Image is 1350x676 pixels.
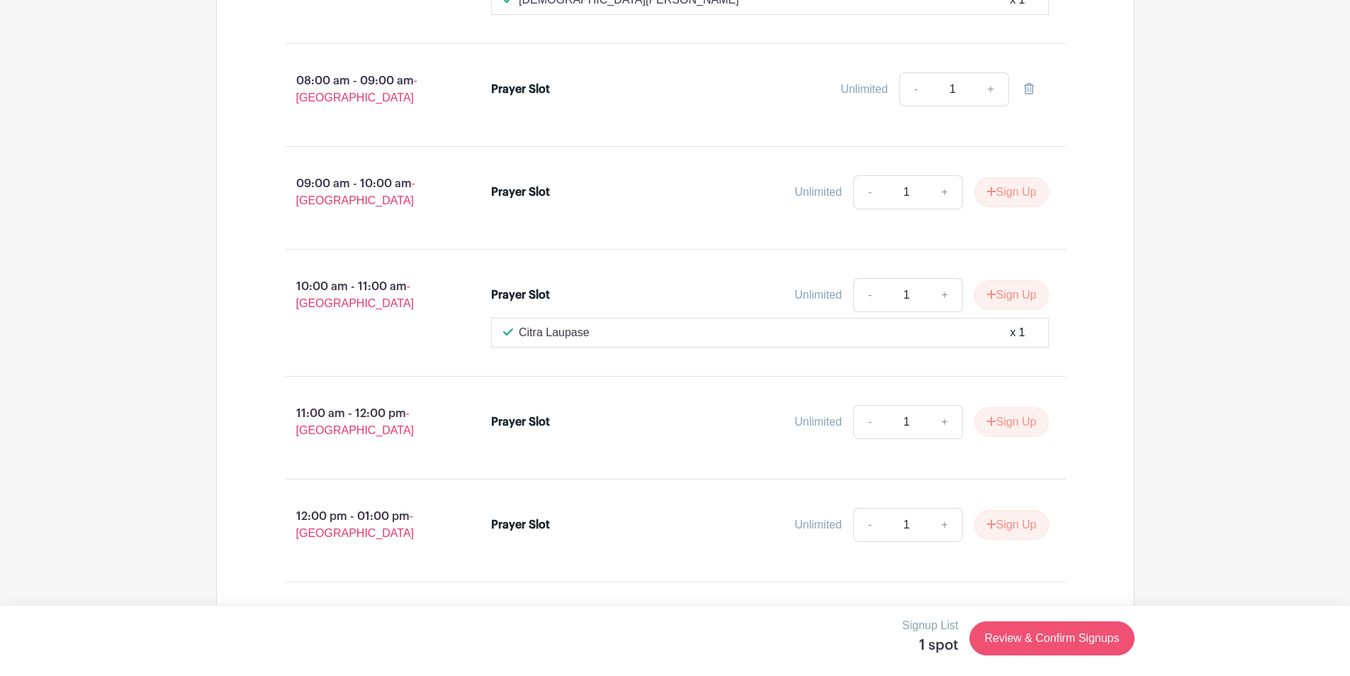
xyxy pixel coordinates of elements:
div: Prayer Slot [491,184,550,201]
a: Review & Confirm Signups [969,621,1134,655]
a: + [927,175,962,209]
div: Unlimited [794,516,842,533]
p: Signup List [902,617,958,634]
a: + [927,508,962,542]
div: Prayer Slot [491,516,550,533]
a: - [853,175,886,209]
p: Citra Laupase [519,324,590,341]
div: Unlimited [840,81,888,98]
p: 11:00 am - 12:00 pm [262,399,469,445]
div: x 1 [1010,324,1025,341]
p: 10:00 am - 11:00 am [262,272,469,318]
button: Sign Up [974,510,1049,540]
button: Sign Up [974,177,1049,207]
div: Unlimited [794,184,842,201]
p: 12:00 pm - 01:00 pm [262,502,469,548]
a: - [853,405,886,439]
h5: 1 spot [902,637,958,654]
a: - [853,278,886,312]
div: Prayer Slot [491,81,550,98]
div: Unlimited [794,287,842,304]
button: Sign Up [974,280,1049,310]
a: + [927,278,962,312]
a: + [973,72,1008,106]
a: - [853,508,886,542]
p: 08:00 am - 09:00 am [262,67,469,112]
a: - [899,72,932,106]
div: Prayer Slot [491,287,550,304]
div: Prayer Slot [491,414,550,431]
a: + [927,405,962,439]
button: Sign Up [974,407,1049,437]
p: 09:00 am - 10:00 am [262,170,469,215]
div: Unlimited [794,414,842,431]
